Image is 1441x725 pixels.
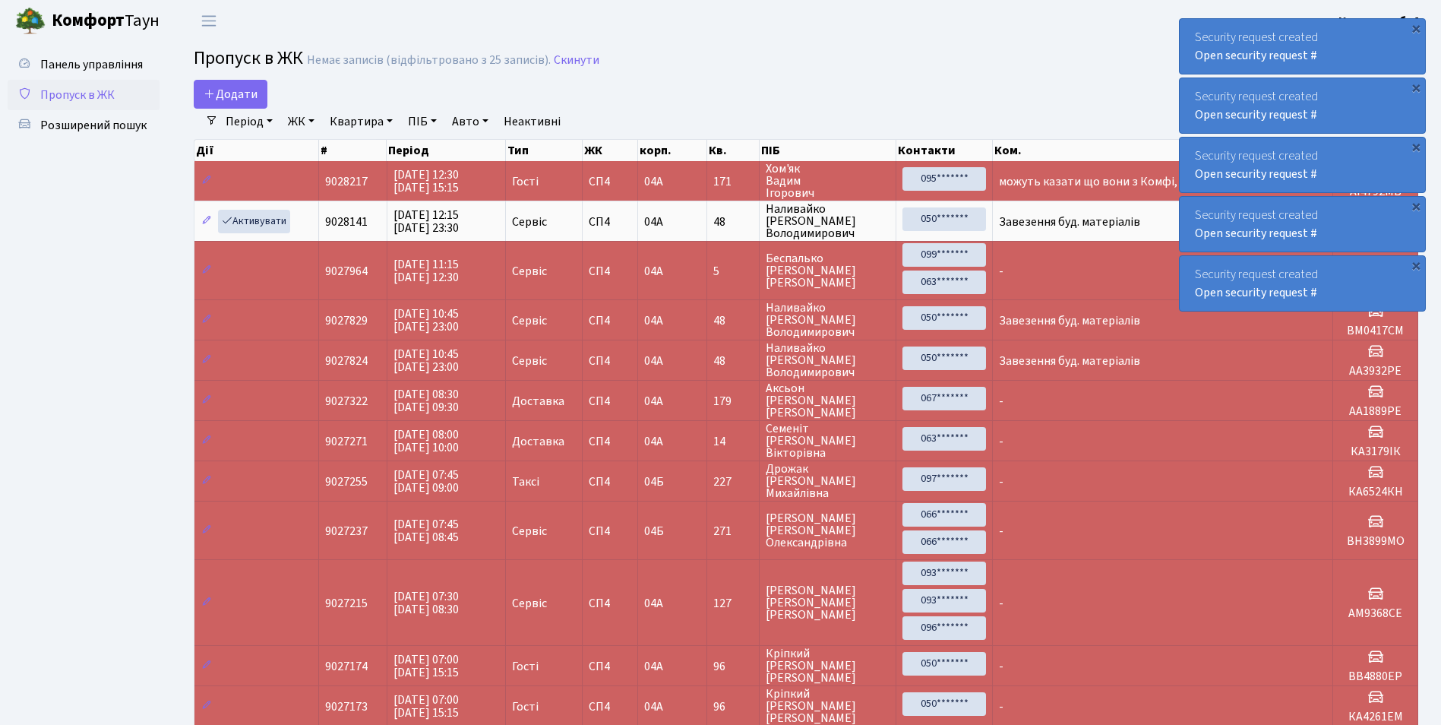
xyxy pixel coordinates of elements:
span: [DATE] 07:30 [DATE] 08:30 [393,588,459,618]
span: - [999,658,1003,675]
span: Хом'як Вадим Ігорович [766,163,890,199]
a: Open security request # [1195,284,1317,301]
span: 04А [644,263,663,280]
span: 227 [713,476,753,488]
div: × [1408,21,1424,36]
span: 127 [713,597,753,609]
a: Open security request # [1195,225,1317,242]
div: Security request created [1180,78,1425,133]
div: Security request created [1180,19,1425,74]
span: Беспалько [PERSON_NAME] [PERSON_NAME] [766,252,890,289]
span: - [999,595,1003,612]
span: Сервіс [512,525,547,537]
span: Пропуск в ЖК [40,87,115,103]
div: × [1408,139,1424,154]
h5: ВН3899МО [1339,534,1411,549]
span: Наливайко [PERSON_NAME] Володимирович [766,342,890,378]
span: 179 [713,395,753,407]
span: 14 [713,435,753,448]
span: Завезення буд. матеріалів [999,353,1140,369]
a: Скинути [554,53,599,68]
span: Сервіс [512,315,547,327]
span: Таксі [512,476,539,488]
b: Консьєрж б. 4. [1338,13,1423,30]
span: 9027173 [325,698,368,715]
span: 9028141 [325,214,368,230]
span: СП4 [589,660,631,673]
span: Гості [512,176,539,188]
span: [DATE] 10:45 [DATE] 23:00 [393,346,459,375]
span: 171 [713,176,753,188]
div: × [1408,258,1424,273]
span: 5 [713,265,753,277]
span: 04А [644,312,663,329]
a: Неактивні [498,109,567,135]
span: Сервіс [512,216,547,228]
span: [DATE] 12:30 [DATE] 15:15 [393,166,459,196]
span: 9027237 [325,523,368,540]
span: 04А [644,658,663,675]
span: 9027824 [325,353,368,369]
h5: КА4261ЕМ [1339,710,1411,724]
a: Консьєрж б. 4. [1338,12,1423,30]
a: Розширений пошук [8,110,160,141]
span: - [999,263,1003,280]
span: Завезення буд. матеріалів [999,312,1140,329]
span: СП4 [589,315,631,327]
h5: КА6524КН [1339,485,1411,499]
div: Немає записів (відфільтровано з 25 записів). [307,53,551,68]
span: 9027271 [325,433,368,450]
span: СП4 [589,525,631,537]
a: Авто [446,109,495,135]
span: 04А [644,173,663,190]
a: Open security request # [1195,47,1317,64]
span: СП4 [589,476,631,488]
span: 9027255 [325,473,368,490]
span: 48 [713,315,753,327]
span: Пропуск в ЖК [194,45,303,71]
span: СП4 [589,355,631,367]
th: Період [387,140,506,161]
span: Гості [512,660,539,673]
a: Активувати [218,210,290,233]
span: Доставка [512,395,564,407]
th: # [319,140,387,161]
span: СП4 [589,701,631,713]
span: 9027829 [325,312,368,329]
span: 04А [644,353,663,369]
a: Пропуск в ЖК [8,80,160,110]
span: 04Б [644,473,664,490]
span: Наливайко [PERSON_NAME] Володимирович [766,302,890,338]
th: Ком. [993,140,1334,161]
span: Дрожак [PERSON_NAME] Михайлівна [766,463,890,499]
span: Семеніт [PERSON_NAME] Вікторівна [766,423,890,459]
span: 96 [713,701,753,713]
span: 9027322 [325,393,368,410]
b: Комфорт [52,8,125,33]
a: Панель управління [8,49,160,80]
span: Розширений пошук [40,117,147,134]
span: [DATE] 12:15 [DATE] 23:30 [393,207,459,236]
span: СП4 [589,216,631,228]
a: ЖК [282,109,321,135]
span: Кріпкий [PERSON_NAME] [PERSON_NAME] [766,647,890,684]
th: Контакти [896,140,992,161]
span: можуть казати що вони з Комфі, доставка техніки [999,173,1274,190]
div: Security request created [1180,138,1425,192]
span: Панель управління [40,56,143,73]
span: 9027174 [325,658,368,675]
span: СП4 [589,435,631,448]
div: × [1408,198,1424,214]
a: ПІБ [402,109,443,135]
span: [DATE] 07:00 [DATE] 15:15 [393,692,459,721]
span: СП4 [589,395,631,407]
h5: AA3932PE [1339,364,1411,378]
span: Кріпкий [PERSON_NAME] [PERSON_NAME] [766,688,890,724]
span: 48 [713,355,753,367]
span: Додати [204,86,258,103]
span: СП4 [589,265,631,277]
span: 04А [644,214,663,230]
span: [DATE] 11:15 [DATE] 12:30 [393,256,459,286]
span: СП4 [589,176,631,188]
span: 04А [644,595,663,612]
